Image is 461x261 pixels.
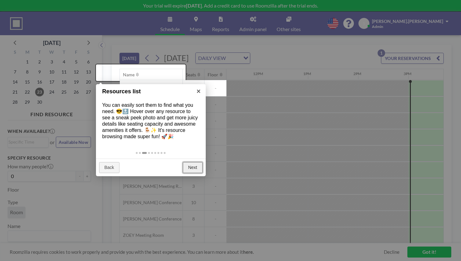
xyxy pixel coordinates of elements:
[96,96,206,146] div: You can easily sort them to find what you need. 😎🔝 Hover over any resource to see a sneak peek ph...
[192,84,206,98] a: ×
[102,87,190,96] h1: Resources list
[183,162,203,173] a: Next
[99,162,119,173] a: Back
[204,85,226,91] span: -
